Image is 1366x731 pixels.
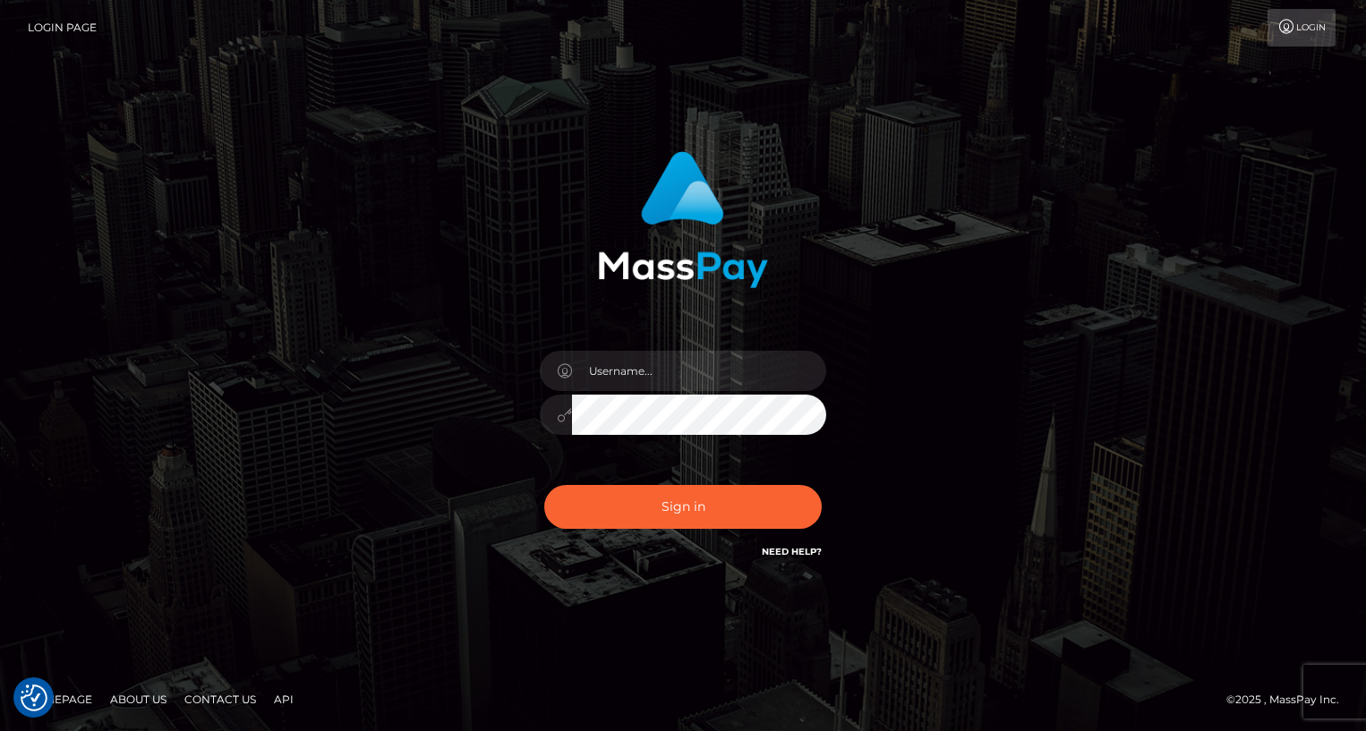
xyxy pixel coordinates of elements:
input: Username... [572,351,826,391]
a: About Us [103,685,174,713]
a: Need Help? [762,546,822,557]
div: © 2025 , MassPay Inc. [1226,690,1353,710]
img: Revisit consent button [21,684,47,711]
a: Login [1268,9,1336,47]
button: Consent Preferences [21,684,47,711]
button: Sign in [544,485,822,529]
a: Homepage [20,685,99,713]
a: API [267,685,301,713]
a: Login Page [28,9,97,47]
a: Contact Us [177,685,263,713]
img: MassPay Login [598,151,768,288]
